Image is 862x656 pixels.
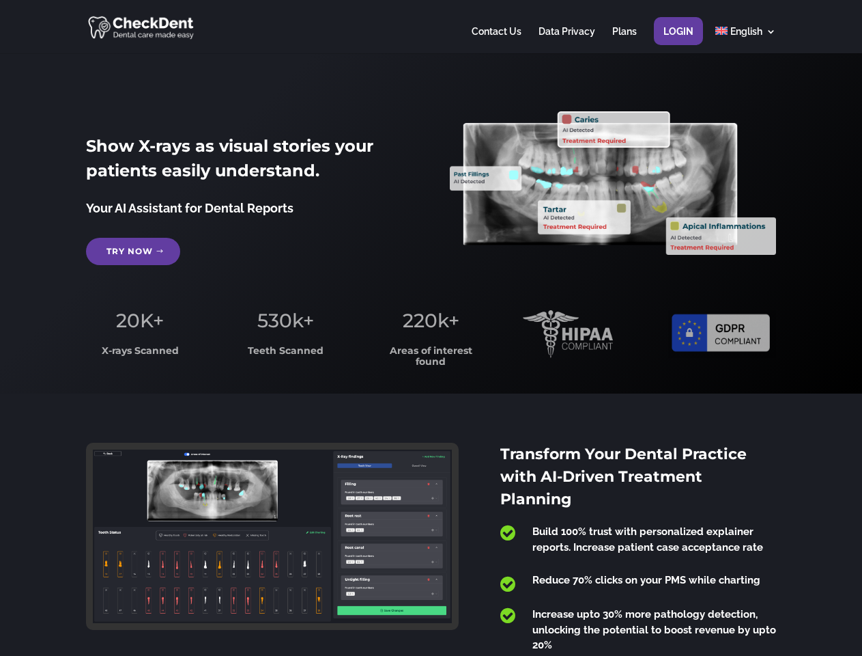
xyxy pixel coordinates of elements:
[472,27,521,53] a: Contact Us
[500,445,747,508] span: Transform Your Dental Practice with AI-Driven Treatment Planning
[88,14,195,40] img: CheckDent AI
[86,201,293,215] span: Your AI Assistant for Dental Reports
[532,608,776,651] span: Increase upto 30% more pathology detection, unlocking the potential to boost revenue by upto 20%
[538,27,595,53] a: Data Privacy
[257,309,314,332] span: 530k+
[730,26,762,37] span: English
[532,574,760,586] span: Reduce 70% clicks on your PMS while charting
[500,575,515,593] span: 
[450,111,775,255] img: X_Ray_annotated
[532,525,763,553] span: Build 100% trust with personalized explainer reports. Increase patient case acceptance rate
[116,309,164,332] span: 20K+
[86,134,412,190] h2: Show X-rays as visual stories your patients easily understand.
[663,27,693,53] a: Login
[377,346,485,374] h3: Areas of interest found
[500,607,515,625] span: 
[715,27,776,53] a: English
[86,238,180,265] a: Try Now
[403,309,459,332] span: 220k+
[612,27,637,53] a: Plans
[500,524,515,542] span: 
